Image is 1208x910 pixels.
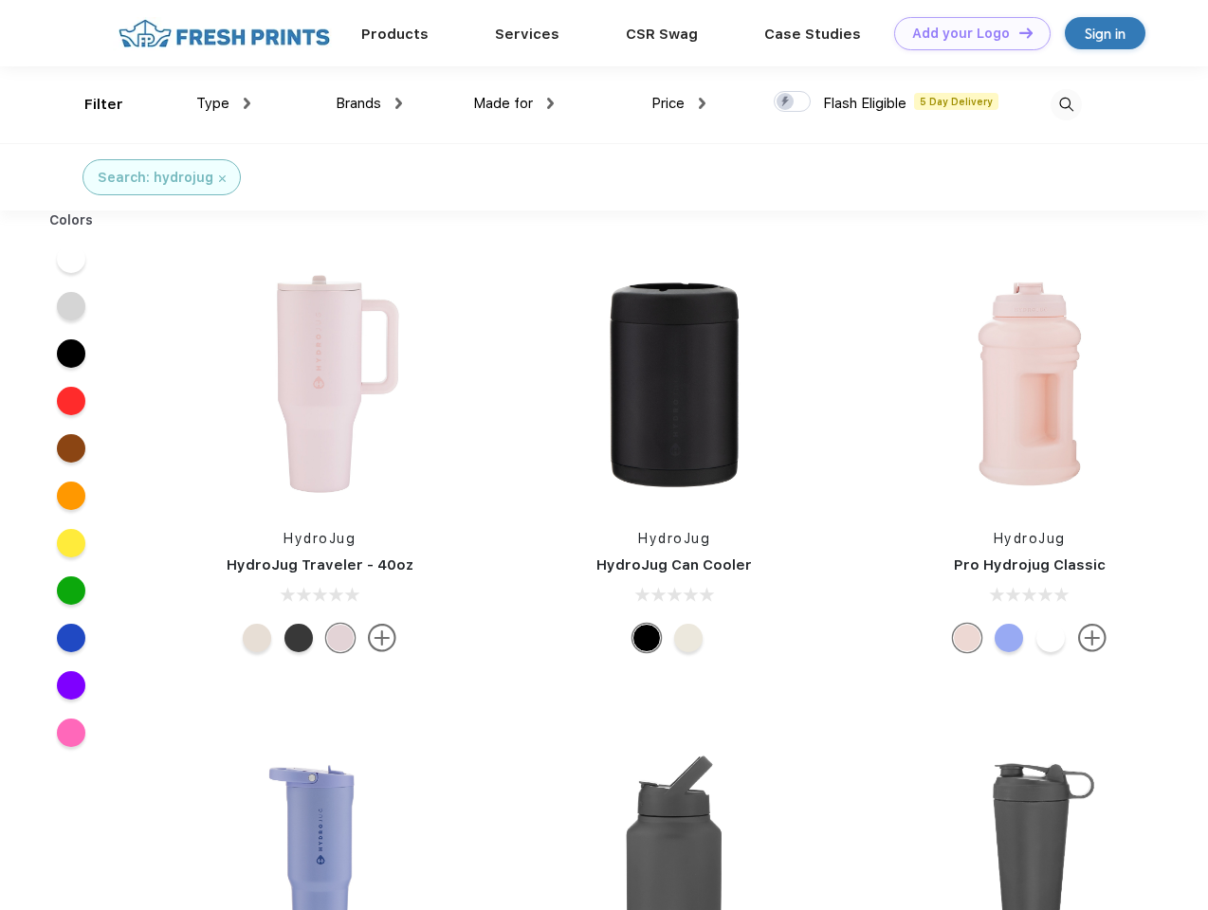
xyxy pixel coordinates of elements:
a: HydroJug [994,531,1066,546]
a: Products [361,26,429,43]
div: Black [284,624,313,652]
img: more.svg [368,624,396,652]
span: Type [196,95,229,112]
span: Made for [473,95,533,112]
img: dropdown.png [547,98,554,109]
span: Price [651,95,685,112]
img: func=resize&h=266 [904,258,1156,510]
a: Pro Hydrojug Classic [954,556,1106,573]
a: HydroJug Can Cooler [596,556,752,573]
div: Sign in [1085,23,1126,45]
a: Sign in [1065,17,1145,49]
img: filter_cancel.svg [219,175,226,182]
div: Search: hydrojug [98,168,213,188]
img: fo%20logo%202.webp [113,17,336,50]
div: Cream [674,624,703,652]
img: func=resize&h=266 [548,258,800,510]
div: Cream [243,624,271,652]
span: Flash Eligible [823,95,906,112]
img: DT [1019,27,1033,38]
img: func=resize&h=266 [193,258,446,510]
div: White [1036,624,1065,652]
a: HydroJug [284,531,356,546]
div: Pink Sand [953,624,981,652]
img: more.svg [1078,624,1107,652]
span: Brands [336,95,381,112]
div: Pink Sand [326,624,355,652]
img: dropdown.png [244,98,250,109]
div: Filter [84,94,123,116]
img: dropdown.png [699,98,705,109]
span: 5 Day Delivery [914,93,998,110]
img: desktop_search.svg [1051,89,1082,120]
div: Hyper Blue [995,624,1023,652]
div: Add your Logo [912,26,1010,42]
a: HydroJug Traveler - 40oz [227,556,413,573]
img: dropdown.png [395,98,402,109]
div: Colors [35,210,108,230]
div: Black [632,624,661,652]
a: HydroJug [638,531,710,546]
